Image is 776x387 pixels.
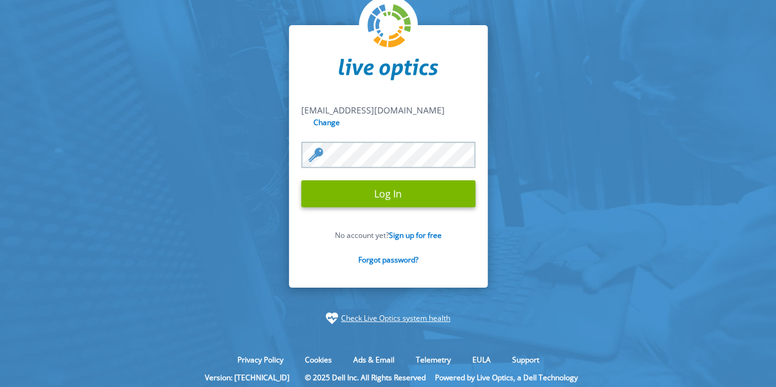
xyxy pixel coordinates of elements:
a: Cookies [296,354,341,365]
input: Log In [301,180,475,207]
a: Support [503,354,548,365]
input: Change [311,117,344,128]
a: Sign up for free [389,230,442,240]
a: Privacy Policy [228,354,293,365]
li: © 2025 Dell Inc. All Rights Reserved [299,372,432,383]
a: Check Live Optics system health [341,312,450,324]
img: status-check-icon.svg [326,312,338,324]
span: [EMAIL_ADDRESS][DOMAIN_NAME] [301,104,445,116]
li: Version: [TECHNICAL_ID] [199,372,296,383]
img: liveoptics-word.svg [339,58,438,80]
img: liveoptics-logo.svg [367,4,412,48]
a: Forgot password? [358,255,418,265]
a: Telemetry [407,354,460,365]
a: EULA [463,354,500,365]
p: No account yet? [301,230,475,240]
a: Ads & Email [344,354,404,365]
li: Powered by Live Optics, a Dell Technology [435,372,578,383]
